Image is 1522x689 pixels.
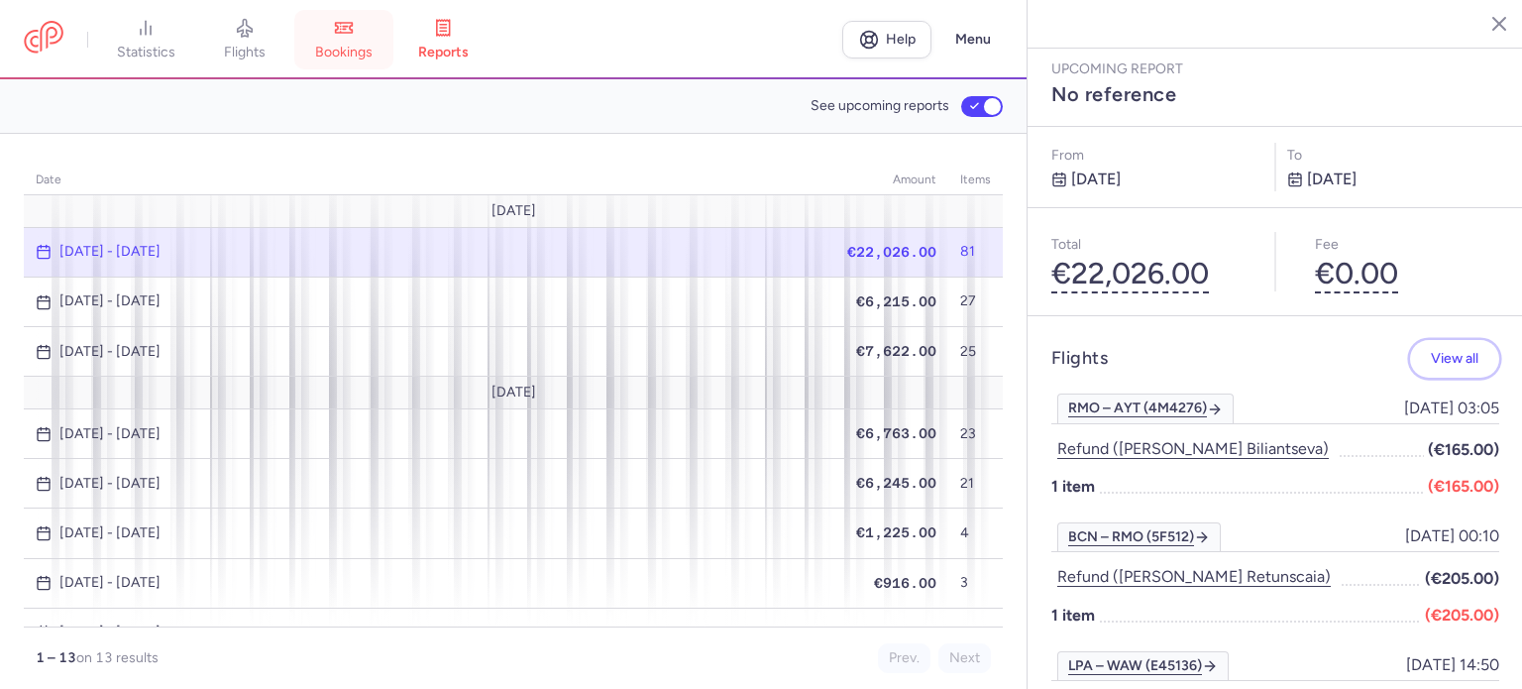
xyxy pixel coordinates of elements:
[24,166,835,195] th: date
[1051,143,1263,168] p: From
[24,21,63,57] a: CitizenPlane red outlined logo
[1051,603,1499,628] p: 1 item
[948,509,1003,558] td: 4
[856,475,936,491] span: €6,245.00
[1057,394,1234,423] a: RMO – AYT (4M4276)
[59,244,161,260] time: [DATE] - [DATE]
[847,244,936,260] span: €22,026.00
[1051,82,1499,106] h3: No reference
[1051,60,1183,77] span: Upcoming report
[393,18,492,61] a: reports
[948,459,1003,509] td: 21
[1051,474,1499,499] p: 1 item
[117,44,175,61] span: statistics
[1051,168,1263,191] p: [DATE]
[315,44,373,61] span: bookings
[59,344,161,360] time: [DATE] - [DATE]
[1057,522,1221,552] a: BCN – RMO (5F512)
[948,558,1003,608] td: 3
[948,409,1003,459] td: 23
[36,649,76,666] strong: 1 – 13
[1051,564,1337,590] button: Refund ([PERSON_NAME] retunscaia)
[1051,436,1335,462] button: Refund ([PERSON_NAME] biliantseva)
[835,166,948,195] th: amount
[943,21,1003,58] button: Menu
[856,524,936,540] span: €1,225.00
[96,18,195,61] a: statistics
[1431,351,1478,366] span: View all
[948,166,1003,195] th: items
[294,18,393,61] a: bookings
[874,575,936,591] span: €916.00
[1315,257,1398,291] button: €0.00
[1315,232,1499,257] p: Fee
[886,32,916,47] span: Help
[948,608,1003,657] td: 1
[59,293,161,309] time: [DATE] - [DATE]
[1410,340,1499,379] button: View all
[491,385,536,401] span: [DATE]
[1425,603,1499,628] span: (€205.00)
[878,643,930,673] button: Prev.
[59,476,161,492] time: [DATE] - [DATE]
[1428,437,1499,462] span: (€165.00)
[1405,527,1499,545] span: [DATE] 00:10
[874,625,936,640] span: €162.00
[948,277,1003,326] td: 27
[59,426,161,442] time: [DATE] - [DATE]
[1051,347,1108,370] h4: Flights
[59,525,161,541] time: [DATE] - [DATE]
[948,327,1003,377] td: 25
[811,98,949,114] span: See upcoming reports
[856,425,936,441] span: €6,763.00
[1051,232,1236,257] p: Total
[418,44,469,61] span: reports
[1287,143,1499,168] p: to
[938,643,991,673] button: Next
[491,203,536,219] span: [DATE]
[1406,656,1499,674] span: [DATE] 14:50
[948,227,1003,277] td: 81
[842,21,931,58] a: Help
[1425,566,1499,591] span: (€205.00)
[224,44,266,61] span: flights
[1051,257,1209,291] button: €22,026.00
[1404,400,1499,417] span: [DATE] 03:05
[1287,168,1499,191] p: [DATE]
[195,18,294,61] a: flights
[59,625,161,640] time: [DATE] - [DATE]
[856,293,936,309] span: €6,215.00
[76,649,159,666] span: on 13 results
[59,575,161,591] time: [DATE] - [DATE]
[856,343,936,359] span: €7,622.00
[1057,651,1229,681] a: LPA – WAW (E45136)
[1428,474,1499,499] span: (€165.00)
